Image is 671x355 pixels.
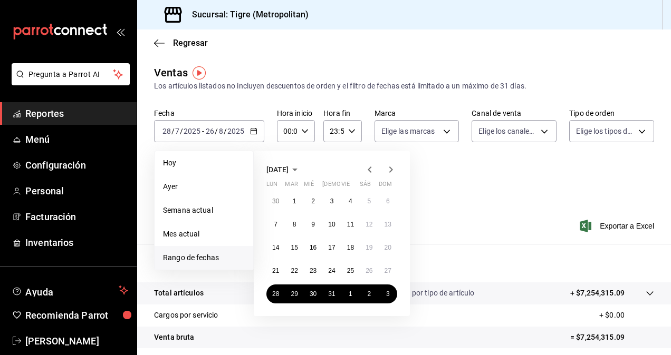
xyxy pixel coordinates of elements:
span: Semana actual [163,205,245,216]
span: [PERSON_NAME] [25,334,128,348]
button: 28 de julio de 2025 [266,284,285,303]
span: Recomienda Parrot [25,308,128,322]
span: Facturación [25,210,128,224]
abbr: 7 de julio de 2025 [274,221,277,228]
abbr: 15 de julio de 2025 [291,244,298,251]
button: 6 de julio de 2025 [379,192,397,211]
button: 18 de julio de 2025 [341,238,360,257]
label: Tipo de orden [569,110,654,117]
button: 3 de julio de 2025 [322,192,341,211]
p: + $0.00 [599,310,654,321]
button: 1 de julio de 2025 [285,192,303,211]
abbr: 24 de julio de 2025 [328,267,335,274]
abbr: 10 de julio de 2025 [328,221,335,228]
abbr: viernes [341,181,350,192]
button: Exportar a Excel [582,220,654,232]
abbr: lunes [266,181,277,192]
abbr: 9 de julio de 2025 [311,221,315,228]
button: 11 de julio de 2025 [341,215,360,234]
abbr: 20 de julio de 2025 [385,244,391,251]
abbr: 21 de julio de 2025 [272,267,279,274]
label: Fecha [154,110,264,117]
abbr: 12 de julio de 2025 [366,221,372,228]
button: 8 de julio de 2025 [285,215,303,234]
a: Pregunta a Parrot AI [7,76,130,87]
button: 3 de agosto de 2025 [379,284,397,303]
abbr: miércoles [304,181,314,192]
abbr: 22 de julio de 2025 [291,267,298,274]
span: Inventarios [25,235,128,250]
p: Venta bruta [154,332,194,343]
abbr: 13 de julio de 2025 [385,221,391,228]
button: 13 de julio de 2025 [379,215,397,234]
input: -- [218,127,224,135]
button: 4 de julio de 2025 [341,192,360,211]
abbr: 27 de julio de 2025 [385,267,391,274]
button: 5 de julio de 2025 [360,192,378,211]
abbr: domingo [379,181,392,192]
p: + $7,254,315.09 [570,288,625,299]
span: Regresar [173,38,208,48]
abbr: 3 de agosto de 2025 [386,290,390,298]
button: 22 de julio de 2025 [285,261,303,280]
button: 2 de julio de 2025 [304,192,322,211]
abbr: 1 de julio de 2025 [293,198,296,205]
span: Configuración [25,158,128,172]
abbr: 30 de julio de 2025 [310,290,317,298]
button: 12 de julio de 2025 [360,215,378,234]
input: -- [175,127,180,135]
span: Ayuda [25,284,114,297]
button: 7 de julio de 2025 [266,215,285,234]
span: Elige los canales de venta [478,126,537,136]
button: 10 de julio de 2025 [322,215,341,234]
abbr: 18 de julio de 2025 [347,244,354,251]
button: 31 de julio de 2025 [322,284,341,303]
abbr: 23 de julio de 2025 [310,267,317,274]
abbr: 14 de julio de 2025 [272,244,279,251]
button: [DATE] [266,163,301,176]
input: -- [162,127,171,135]
abbr: 4 de julio de 2025 [349,198,352,205]
abbr: 6 de julio de 2025 [386,198,390,205]
label: Canal de venta [472,110,557,117]
label: Marca [375,110,459,117]
span: Ayer [163,181,245,192]
span: [DATE] [266,165,289,174]
abbr: 3 de julio de 2025 [330,198,334,205]
span: Rango de fechas [163,252,245,263]
span: Mes actual [163,229,245,240]
button: 24 de julio de 2025 [322,261,341,280]
abbr: 2 de julio de 2025 [311,198,315,205]
button: 30 de julio de 2025 [304,284,322,303]
input: ---- [227,127,245,135]
abbr: 26 de julio de 2025 [366,267,372,274]
button: 19 de julio de 2025 [360,238,378,257]
button: open_drawer_menu [116,27,124,36]
button: 20 de julio de 2025 [379,238,397,257]
button: 14 de julio de 2025 [266,238,285,257]
abbr: 2 de agosto de 2025 [367,290,371,298]
button: Pregunta a Parrot AI [12,63,130,85]
abbr: 8 de julio de 2025 [293,221,296,228]
button: 23 de julio de 2025 [304,261,322,280]
button: 21 de julio de 2025 [266,261,285,280]
span: / [171,127,175,135]
input: ---- [183,127,201,135]
button: 9 de julio de 2025 [304,215,322,234]
button: 26 de julio de 2025 [360,261,378,280]
span: - [202,127,204,135]
span: Elige las marcas [381,126,435,136]
p: Total artículos [154,288,204,299]
h3: Sucursal: Tigre (Metropolitan) [184,8,309,21]
span: / [215,127,218,135]
input: -- [205,127,215,135]
span: Menú [25,132,128,146]
span: Pregunta a Parrot AI [28,69,113,80]
button: 17 de julio de 2025 [322,238,341,257]
label: Hora inicio [277,110,315,117]
img: Tooltip marker [193,66,206,80]
abbr: 1 de agosto de 2025 [349,290,352,298]
button: 15 de julio de 2025 [285,238,303,257]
